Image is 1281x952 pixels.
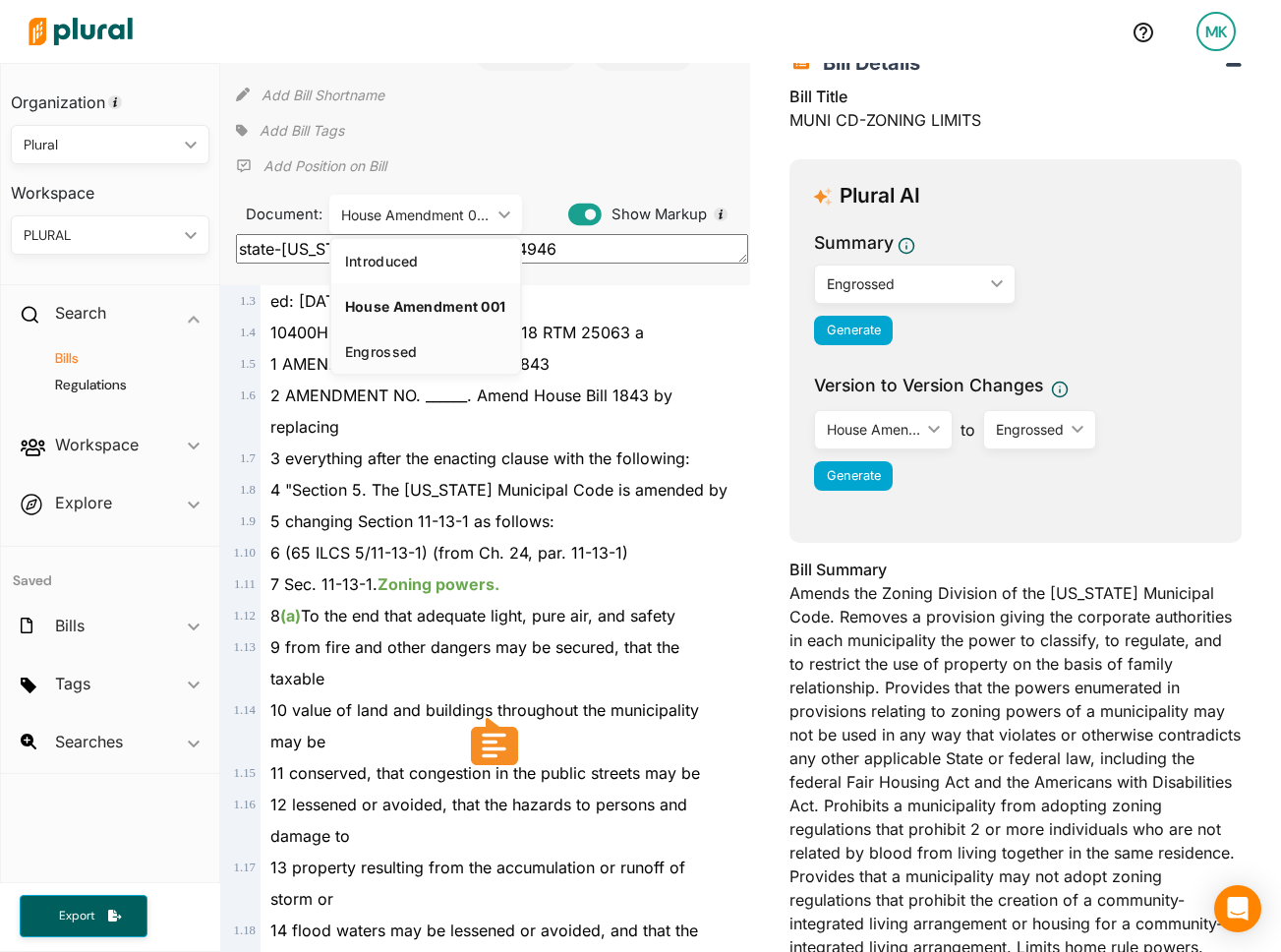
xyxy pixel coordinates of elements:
span: Export [45,908,108,924]
span: 1 . 7 [240,451,256,465]
span: 1 . 13 [234,640,256,654]
span: 10 value of land and buildings throughout the municipality may be [270,700,699,751]
div: MK [1196,12,1236,51]
h2: Search [55,302,106,324]
span: ed: [DATE] [270,291,351,311]
h2: Searches [55,731,123,752]
span: 8 To the end that adequate light, pure air, and safety [270,606,675,625]
span: 1 . 15 [234,766,256,780]
div: House Amendment 001 [345,298,506,315]
span: 5 changing Section 11-13-1 as follows: [270,511,554,531]
button: Generate [814,461,893,491]
div: Engrossed [345,343,506,360]
span: 6 (65 ILCS 5/11-13-1) (from Ch. 24, par. 11-13-1) [270,543,628,563]
span: Version to Version Changes [814,373,1043,398]
a: House Amendment 001 [331,283,520,328]
span: 1 . 18 [234,923,256,937]
span: Show Markup [602,204,707,225]
span: 3 everything after the enacting clause with the following: [270,448,690,468]
span: 1 . 17 [234,861,256,874]
a: Bills [30,349,200,368]
h4: Saved [1,547,219,595]
div: Add Position Statement [236,151,386,181]
span: 7 Sec. 11-13-1. [270,574,499,594]
p: Add Position on Bill [263,156,386,176]
span: 13 property resulting from the accumulation or runoff of storm or [270,858,685,909]
span: 1 . 14 [234,703,256,717]
span: 1 . 9 [240,514,256,528]
span: 1 AMENDMENT TO HOUSE BILL 1843 [270,354,550,374]
button: Generate [814,316,893,345]
ins: (a) [280,606,301,625]
div: Add tags [236,116,344,146]
a: Introduced [331,238,520,283]
h3: Bill Summary [789,558,1242,581]
span: 1 . 8 [240,483,256,497]
span: Generate [827,323,881,337]
div: House Amendment 001 [827,419,920,440]
h2: Explore [55,492,112,513]
div: Plural [24,135,177,155]
h3: Plural AI [840,184,920,208]
ins: Zoning powers. [378,574,499,594]
div: PLURAL [24,225,177,246]
h3: Workspace [11,164,209,208]
div: Tooltip anchor [712,206,729,223]
span: 2 AMENDMENT NO. ______. Amend House Bill 1843 by replacing [270,386,672,437]
a: MK [1181,4,1252,59]
span: 10400HB1843ham001 LRB104 11318 RTM 25063 a [270,323,644,342]
span: 12 lessened or avoided, that the hazards to persons and damage to [270,795,687,846]
h3: Bill Title [789,85,1242,108]
span: 1 . 4 [240,326,256,339]
button: Add Bill Shortname [262,79,384,110]
button: Export [20,895,147,937]
span: 1 . 3 [240,294,256,308]
h2: Workspace [55,434,139,455]
span: 9 from fire and other dangers may be secured, that the taxable [270,637,679,688]
div: Open Intercom Messenger [1214,885,1261,932]
h2: Bills [55,615,85,636]
span: 1 . 11 [234,577,256,591]
span: 1 . 16 [234,798,256,811]
span: 1 . 12 [234,609,256,623]
div: MUNI CD-ZONING LIMITS [789,85,1242,144]
textarea: state-[US_STATE]-104th-hb1843::2694946 [236,234,748,264]
div: Engrossed [827,273,983,294]
h2: Tags [55,673,90,694]
span: 4 "Section 5. The [US_STATE] Municipal Code is amended by [270,480,728,500]
h3: Organization [11,74,209,117]
div: House Amendment 001 [341,205,491,225]
span: Document: [236,204,305,225]
span: 1 . 10 [234,546,256,560]
div: Introduced [345,253,506,269]
a: Engrossed [331,328,520,374]
div: Tooltip anchor [106,93,124,111]
div: Engrossed [996,419,1064,440]
span: Add Bill Tags [260,121,344,141]
span: 1 . 5 [240,357,256,371]
span: to [953,418,983,442]
span: 11 conserved, that congestion in the public streets may be [270,763,700,783]
span: Generate [827,468,881,483]
span: 1 . 6 [240,388,256,402]
h3: Summary [814,230,894,256]
a: Regulations [30,376,200,394]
